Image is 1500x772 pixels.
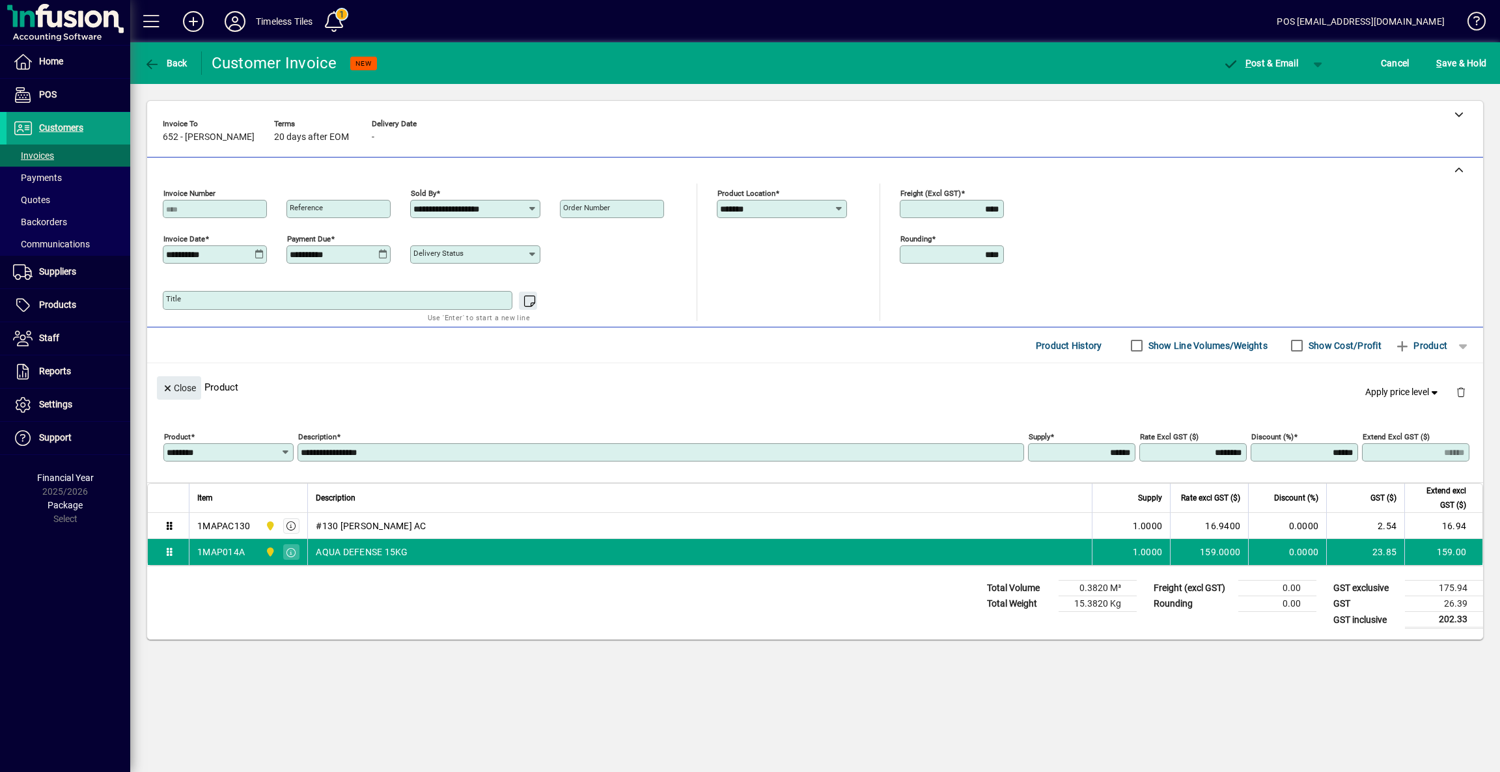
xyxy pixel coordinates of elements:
a: Backorders [7,211,130,233]
td: 0.00 [1238,596,1316,612]
span: S [1436,58,1441,68]
span: Package [48,500,83,510]
td: 202.33 [1405,612,1483,628]
span: Back [144,58,187,68]
span: Cancel [1381,53,1410,74]
td: 175.94 [1405,581,1483,596]
span: Settings [39,399,72,409]
span: #130 [PERSON_NAME] AC [316,519,426,532]
mat-label: Rounding [900,234,932,243]
span: Item [197,491,213,505]
mat-label: Freight (excl GST) [900,189,961,198]
td: Rounding [1147,596,1238,612]
span: 1.0000 [1133,545,1163,558]
span: AQUA DEFENSE 15KG [316,545,408,558]
a: Settings [7,389,130,421]
a: Communications [7,233,130,255]
a: Quotes [7,189,130,211]
span: Payments [13,172,62,183]
div: Product [147,363,1483,411]
button: Product History [1031,334,1107,357]
span: Customers [39,122,83,133]
mat-label: Sold by [411,189,436,198]
span: Apply price level [1365,385,1441,399]
span: Dunedin [262,545,277,559]
div: Customer Invoice [212,53,337,74]
span: Product History [1036,335,1102,356]
a: Invoices [7,145,130,167]
button: Close [157,376,201,400]
td: GST exclusive [1327,581,1405,596]
td: GST inclusive [1327,612,1405,628]
button: Product [1388,334,1454,357]
a: Reports [7,355,130,388]
mat-label: Extend excl GST ($) [1363,432,1430,441]
mat-label: Title [166,294,181,303]
span: GST ($) [1370,491,1396,505]
span: Description [316,491,355,505]
td: Total Weight [980,596,1059,612]
td: 15.3820 Kg [1059,596,1137,612]
div: Timeless Tiles [256,11,312,32]
span: Home [39,56,63,66]
mat-label: Order number [563,203,610,212]
td: 0.0000 [1248,513,1326,539]
mat-label: Payment due [287,234,331,243]
button: Profile [214,10,256,33]
a: Home [7,46,130,78]
button: Back [141,51,191,75]
span: Reports [39,366,71,376]
span: Supply [1138,491,1162,505]
button: Save & Hold [1433,51,1490,75]
span: 1.0000 [1133,519,1163,532]
mat-hint: Use 'Enter' to start a new line [428,310,530,325]
span: Extend excl GST ($) [1413,484,1466,512]
a: Products [7,289,130,322]
mat-label: Delivery status [413,249,464,258]
mat-label: Reference [290,203,323,212]
a: POS [7,79,130,111]
span: Backorders [13,217,67,227]
span: ost & Email [1223,58,1298,68]
button: Delete [1445,376,1477,407]
div: 1MAP014A [197,545,245,558]
mat-label: Description [298,432,337,441]
span: Staff [39,333,59,343]
span: Invoices [13,150,54,161]
mat-label: Product location [717,189,775,198]
div: 16.9400 [1178,519,1240,532]
span: Products [39,299,76,310]
mat-label: Rate excl GST ($) [1140,432,1199,441]
button: Apply price level [1360,381,1446,404]
span: Dunedin [262,519,277,533]
mat-label: Invoice number [163,189,215,198]
a: Suppliers [7,256,130,288]
span: 20 days after EOM [274,132,349,143]
div: 159.0000 [1178,545,1240,558]
span: Rate excl GST ($) [1181,491,1240,505]
a: Knowledge Base [1458,3,1484,45]
td: 0.0000 [1248,539,1326,565]
td: 2.54 [1326,513,1404,539]
span: POS [39,89,57,100]
span: Close [162,378,196,399]
span: ave & Hold [1436,53,1486,74]
td: 23.85 [1326,539,1404,565]
td: 0.00 [1238,581,1316,596]
app-page-header-button: Close [154,381,204,393]
mat-label: Discount (%) [1251,432,1294,441]
span: NEW [355,59,372,68]
span: Communications [13,239,90,249]
span: Financial Year [37,473,94,483]
a: Payments [7,167,130,189]
button: Post & Email [1216,51,1305,75]
td: 26.39 [1405,596,1483,612]
td: 16.94 [1404,513,1482,539]
span: Product [1395,335,1447,356]
button: Add [173,10,214,33]
a: Support [7,422,130,454]
label: Show Line Volumes/Weights [1146,339,1268,352]
td: 0.3820 M³ [1059,581,1137,596]
span: - [372,132,374,143]
span: 652 - [PERSON_NAME] [163,132,255,143]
